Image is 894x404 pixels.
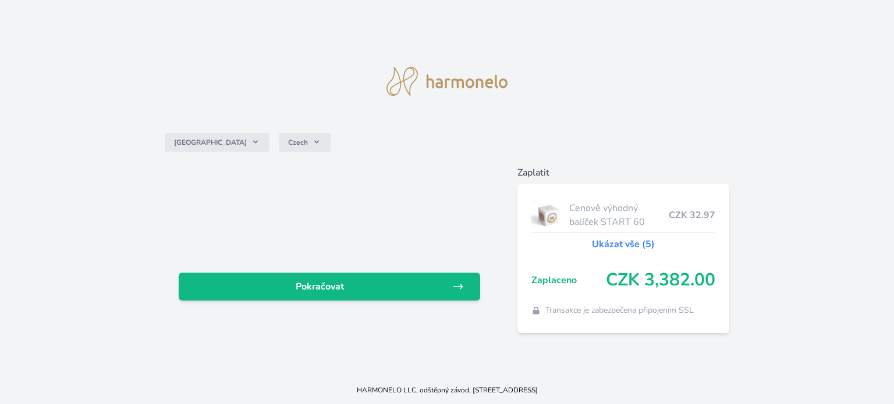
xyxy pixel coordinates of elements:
[386,67,508,96] img: logo.svg
[669,208,715,222] span: CZK 32.97
[179,273,480,301] a: Pokračovat
[165,133,269,152] button: [GEOGRAPHIC_DATA]
[531,201,565,230] img: start.jpg
[592,237,655,251] a: Ukázat vše (5)
[531,273,606,287] span: Zaplaceno
[188,280,452,294] span: Pokračovat
[174,138,247,147] span: [GEOGRAPHIC_DATA]
[279,133,331,152] button: Czech
[545,305,694,316] span: Transakce je zabezpečena připojením SSL
[606,270,715,291] span: CZK 3,382.00
[288,138,308,147] span: Czech
[517,166,729,180] h6: Zaplatit
[569,201,669,229] span: Cenově výhodný balíček START 60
